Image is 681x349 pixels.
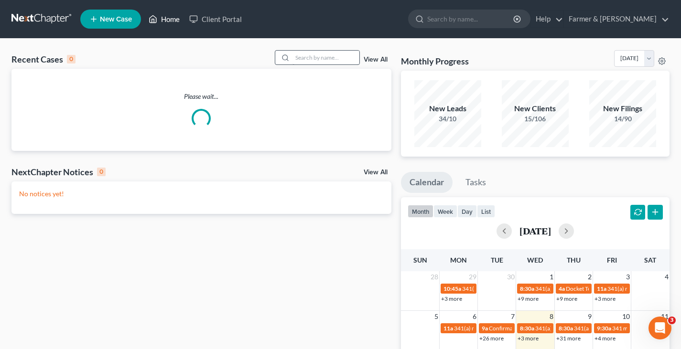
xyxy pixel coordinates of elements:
[433,205,457,218] button: week
[457,205,477,218] button: day
[625,271,631,283] span: 3
[454,325,546,332] span: 341(a) meeting for [PERSON_NAME]
[535,285,627,292] span: 341(a) meeting for [PERSON_NAME]
[595,295,616,302] a: +3 more
[433,311,439,322] span: 5
[479,335,504,342] a: +26 more
[589,103,656,114] div: New Filings
[589,114,656,124] div: 14/90
[510,311,516,322] span: 7
[11,53,76,65] div: Recent Cases
[408,205,433,218] button: month
[535,325,627,332] span: 341(a) meeting for [PERSON_NAME]
[587,311,593,322] span: 9
[502,103,569,114] div: New Clients
[519,226,551,236] h2: [DATE]
[100,16,132,23] span: New Case
[457,172,495,193] a: Tasks
[441,295,462,302] a: +3 more
[556,295,577,302] a: +9 more
[11,166,106,178] div: NextChapter Notices
[443,325,453,332] span: 11a
[556,335,581,342] a: +31 more
[518,335,539,342] a: +3 more
[491,256,503,264] span: Tue
[477,205,495,218] button: list
[668,317,676,324] span: 3
[502,114,569,124] div: 15/106
[644,256,656,264] span: Sat
[559,325,573,332] span: 8:30a
[364,169,388,176] a: View All
[621,311,631,322] span: 10
[660,311,670,322] span: 11
[11,92,391,101] p: Please wait...
[364,56,388,63] a: View All
[97,168,106,176] div: 0
[518,295,539,302] a: +9 more
[531,11,563,28] a: Help
[587,271,593,283] span: 2
[566,285,651,292] span: Docket Text: for [PERSON_NAME]
[401,55,469,67] h3: Monthly Progress
[482,325,488,332] span: 9a
[468,271,477,283] span: 29
[184,11,247,28] a: Client Portal
[430,271,439,283] span: 28
[595,335,616,342] a: +4 more
[67,55,76,63] div: 0
[649,317,671,339] iframe: Intercom live chat
[564,11,669,28] a: Farmer & [PERSON_NAME]
[597,285,606,292] span: 11a
[450,256,467,264] span: Mon
[462,285,554,292] span: 341(a) meeting for [PERSON_NAME]
[559,285,565,292] span: 4a
[520,285,534,292] span: 8:30a
[413,256,427,264] span: Sun
[549,271,554,283] span: 1
[144,11,184,28] a: Home
[506,271,516,283] span: 30
[664,271,670,283] span: 4
[401,172,453,193] a: Calendar
[520,325,534,332] span: 8:30a
[292,51,359,64] input: Search by name...
[19,189,384,199] p: No notices yet!
[597,325,611,332] span: 9:30a
[607,256,617,264] span: Fri
[427,10,515,28] input: Search by name...
[549,311,554,322] span: 8
[414,103,481,114] div: New Leads
[472,311,477,322] span: 6
[527,256,543,264] span: Wed
[414,114,481,124] div: 34/10
[489,325,648,332] span: Confirmation hearing for [PERSON_NAME] & [PERSON_NAME]
[567,256,581,264] span: Thu
[443,285,461,292] span: 10:45a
